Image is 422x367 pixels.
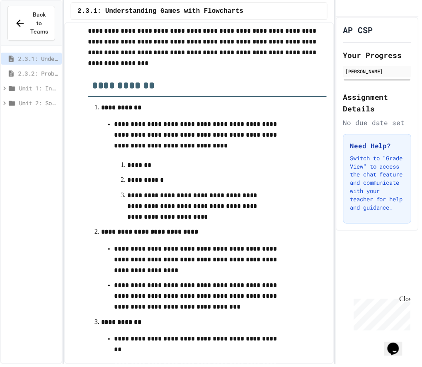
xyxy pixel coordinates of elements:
[348,68,412,75] div: [PERSON_NAME]
[346,24,376,36] h1: AP CSP
[387,334,414,359] iframe: chat widget
[353,155,407,213] p: Switch to "Grade View" to access the chat feature and communicate with your teacher for help and ...
[19,99,59,108] span: Unit 2: Solving Problems in Computer Science
[346,92,415,115] h2: Assignment Details
[78,6,245,16] span: 2.3.1: Understanding Games with Flowcharts
[353,298,414,333] iframe: chat widget
[18,70,59,78] span: 2.3.2: Problem Solving Reflection
[346,118,415,128] div: No due date set
[19,85,59,93] span: Unit 1: Intro to Computer Science
[346,50,415,61] h2: Your Progress
[18,55,59,63] span: 2.3.1: Understanding Games with Flowcharts
[353,142,407,152] h3: Need Help?
[3,3,57,53] div: Chat with us now!Close
[31,10,49,36] span: Back to Teams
